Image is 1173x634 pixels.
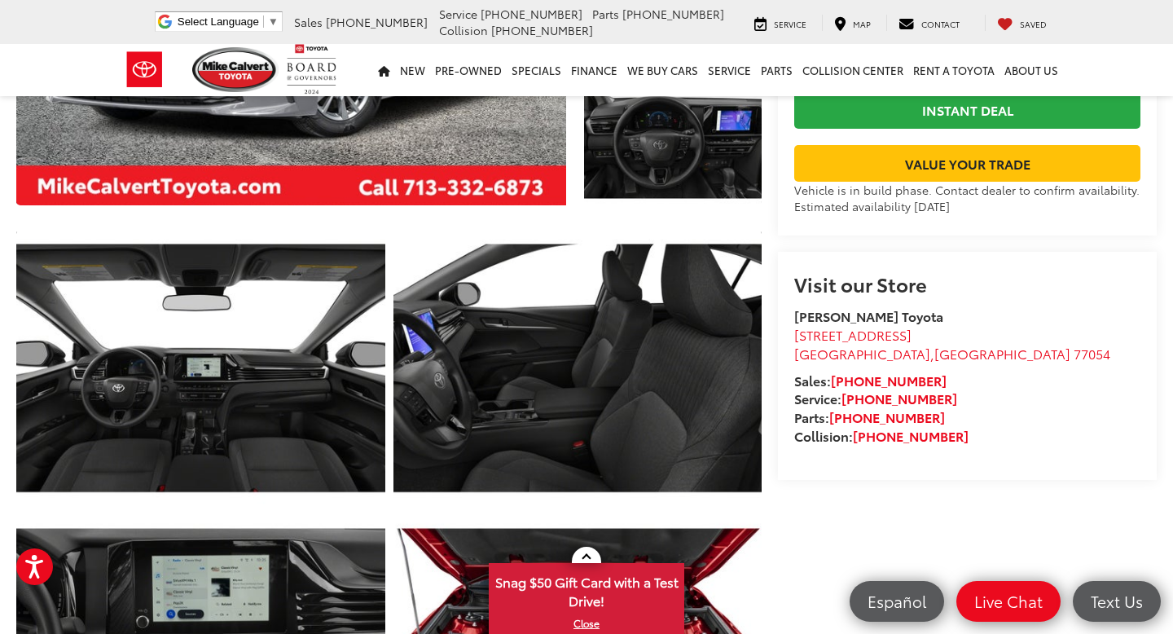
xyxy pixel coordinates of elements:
[742,15,819,31] a: Service
[921,18,960,30] span: Contact
[794,91,1140,128] a: Instant Deal
[430,44,507,96] a: Pre-Owned
[934,344,1070,363] span: [GEOGRAPHIC_DATA]
[822,15,883,31] a: Map
[794,273,1140,294] h2: Visit our Store
[566,44,622,96] a: Finance
[794,306,943,325] strong: [PERSON_NAME] Toyota
[956,581,1061,622] a: Live Chat
[859,591,934,611] span: Español
[12,227,389,509] img: 2026 Toyota Camry LE
[294,14,323,30] span: Sales
[841,389,957,407] a: [PHONE_NUMBER]
[794,389,957,407] strong: Service:
[622,44,703,96] a: WE BUY CARS
[794,371,947,390] strong: Sales:
[481,6,582,22] span: [PHONE_NUMBER]
[16,230,385,506] a: Expand Photo 4
[794,182,1140,214] div: Vehicle is in build phase. Contact dealer to confirm availability. Estimated availability [DATE]
[774,18,806,30] span: Service
[178,15,259,28] span: Select Language
[850,581,944,622] a: Español
[794,344,930,363] span: [GEOGRAPHIC_DATA]
[794,325,912,344] span: [STREET_ADDRESS]
[797,44,908,96] a: Collision Center
[1083,591,1151,611] span: Text Us
[507,44,566,96] a: Specials
[178,15,279,28] a: Select Language​
[389,227,766,509] img: 2026 Toyota Camry LE
[584,72,762,205] a: Expand Photo 3
[439,6,477,22] span: Service
[1073,581,1161,622] a: Text Us
[263,15,264,28] span: ​
[393,230,762,506] a: Expand Photo 5
[582,70,764,206] img: 2026 Toyota Camry LE
[794,407,945,426] strong: Parts:
[853,18,871,30] span: Map
[908,44,999,96] a: Rent a Toyota
[999,44,1063,96] a: About Us
[268,15,279,28] span: ▼
[326,14,428,30] span: [PHONE_NUMBER]
[395,44,430,96] a: New
[794,426,969,445] strong: Collision:
[794,145,1140,182] a: Value Your Trade
[192,47,279,92] img: Mike Calvert Toyota
[373,44,395,96] a: Home
[853,426,969,445] a: [PHONE_NUMBER]
[829,407,945,426] a: [PHONE_NUMBER]
[439,22,488,38] span: Collision
[592,6,619,22] span: Parts
[491,22,593,38] span: [PHONE_NUMBER]
[985,15,1059,31] a: My Saved Vehicles
[966,591,1051,611] span: Live Chat
[794,344,1110,363] span: ,
[756,44,797,96] a: Parts
[622,6,724,22] span: [PHONE_NUMBER]
[831,371,947,390] a: [PHONE_NUMBER]
[886,15,972,31] a: Contact
[1020,18,1047,30] span: Saved
[794,325,1110,363] a: [STREET_ADDRESS] [GEOGRAPHIC_DATA],[GEOGRAPHIC_DATA] 77054
[490,565,683,614] span: Snag $50 Gift Card with a Test Drive!
[114,43,175,96] img: Toyota
[1074,344,1110,363] span: 77054
[703,44,756,96] a: Service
